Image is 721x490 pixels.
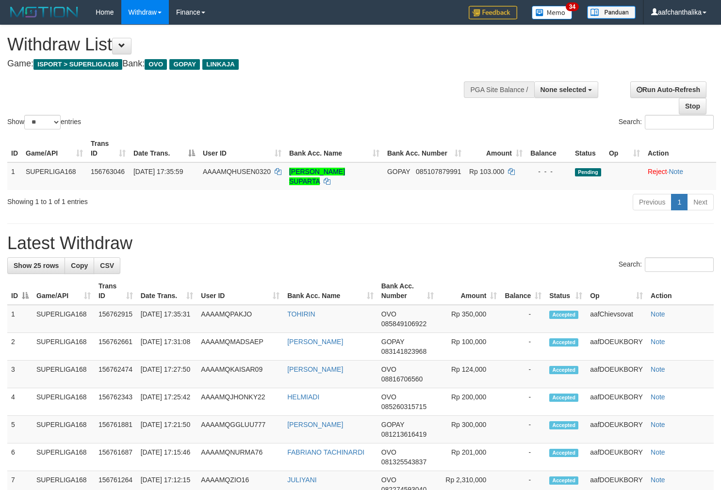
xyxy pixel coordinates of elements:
[7,333,33,361] td: 2
[566,2,579,11] span: 34
[381,365,396,373] span: OVO
[137,361,197,388] td: [DATE] 17:27:50
[377,277,438,305] th: Bank Acc. Number: activate to sort column ascending
[438,333,501,361] td: Rp 100,000
[438,305,501,333] td: Rp 350,000
[465,135,526,162] th: Amount: activate to sort column ascending
[137,277,197,305] th: Date Trans.: activate to sort column ascending
[137,388,197,416] td: [DATE] 17:25:42
[381,393,396,401] span: OVO
[22,135,87,162] th: Game/API: activate to sort column ascending
[199,135,285,162] th: User ID: activate to sort column ascending
[95,443,137,471] td: 156761687
[605,135,644,162] th: Op: activate to sort column ascending
[169,59,200,70] span: GOPAY
[94,257,120,274] a: CSV
[33,361,95,388] td: SUPERLIGA168
[7,388,33,416] td: 4
[197,361,283,388] td: AAAAMQKAISAR09
[7,277,33,305] th: ID: activate to sort column descending
[438,277,501,305] th: Amount: activate to sort column ascending
[33,333,95,361] td: SUPERLIGA168
[633,194,672,210] a: Previous
[7,257,65,274] a: Show 25 rows
[381,458,426,466] span: Copy 081325543837 to clipboard
[651,476,665,484] a: Note
[95,333,137,361] td: 156762661
[95,388,137,416] td: 156762343
[33,416,95,443] td: SUPERLIGA168
[33,443,95,471] td: SUPERLIGA168
[645,115,714,129] input: Search:
[133,168,183,175] span: [DATE] 17:35:59
[549,394,578,402] span: Accepted
[71,262,88,269] span: Copy
[416,168,461,175] span: Copy 085107879991 to clipboard
[669,168,683,175] a: Note
[95,305,137,333] td: 156762915
[587,6,636,19] img: panduan.png
[549,449,578,457] span: Accepted
[381,448,396,456] span: OVO
[651,310,665,318] a: Note
[586,277,647,305] th: Op: activate to sort column ascending
[289,168,345,185] a: [PERSON_NAME] SUPARTA
[438,416,501,443] td: Rp 300,000
[438,361,501,388] td: Rp 124,000
[630,81,706,98] a: Run Auto-Refresh
[381,403,426,411] span: Copy 085260315715 to clipboard
[545,277,586,305] th: Status: activate to sort column ascending
[287,476,316,484] a: JULIYANI
[571,135,605,162] th: Status
[586,333,647,361] td: aafDOEUKBORY
[197,443,283,471] td: AAAAMQNURMA76
[95,416,137,443] td: 156761881
[619,257,714,272] label: Search:
[541,86,587,94] span: None selected
[671,194,688,210] a: 1
[501,388,545,416] td: -
[501,443,545,471] td: -
[137,333,197,361] td: [DATE] 17:31:08
[501,416,545,443] td: -
[7,234,714,253] h1: Latest Withdraw
[7,35,471,54] h1: Withdraw List
[651,338,665,346] a: Note
[197,388,283,416] td: AAAAMQJHONKY22
[287,421,343,428] a: [PERSON_NAME]
[586,305,647,333] td: aafChievsovat
[100,262,114,269] span: CSV
[197,277,283,305] th: User ID: activate to sort column ascending
[651,365,665,373] a: Note
[33,277,95,305] th: Game/API: activate to sort column ascending
[287,448,364,456] a: FABRIANO TACHINARDI
[7,162,22,190] td: 1
[203,168,271,175] span: AAAAMQHUSEN0320
[7,443,33,471] td: 6
[651,421,665,428] a: Note
[287,338,343,346] a: [PERSON_NAME]
[7,59,471,69] h4: Game: Bank:
[7,416,33,443] td: 5
[469,6,517,19] img: Feedback.jpg
[586,416,647,443] td: aafDOEUKBORY
[65,257,94,274] a: Copy
[687,194,714,210] a: Next
[651,448,665,456] a: Note
[7,361,33,388] td: 3
[501,333,545,361] td: -
[7,305,33,333] td: 1
[381,338,404,346] span: GOPAY
[287,310,315,318] a: TOHIRIN
[501,361,545,388] td: -
[648,168,667,175] a: Reject
[14,262,59,269] span: Show 25 rows
[285,135,383,162] th: Bank Acc. Name: activate to sort column ascending
[647,277,714,305] th: Action
[137,443,197,471] td: [DATE] 17:15:46
[586,388,647,416] td: aafDOEUKBORY
[387,168,410,175] span: GOPAY
[197,416,283,443] td: AAAAMQGGLUU777
[549,421,578,429] span: Accepted
[532,6,573,19] img: Button%20Memo.svg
